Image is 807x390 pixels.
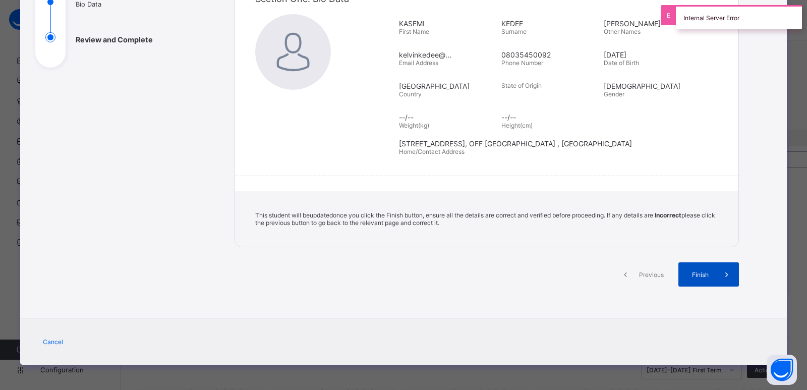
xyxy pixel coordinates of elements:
span: Gender [604,90,624,98]
span: Cancel [43,338,63,346]
span: kelvinkedee@... [399,50,496,59]
img: default.svg [255,14,331,90]
span: 08035450092 [501,50,599,59]
span: [DEMOGRAPHIC_DATA] [604,82,701,90]
span: Height(cm) [501,122,533,129]
button: Open asap [767,355,797,385]
span: Finish [686,271,715,278]
span: Weight(kg) [399,122,429,129]
span: [GEOGRAPHIC_DATA] [399,82,496,90]
span: [PERSON_NAME] [604,19,701,28]
span: Date of Birth [604,59,639,67]
span: Surname [501,28,527,35]
span: This student will be updated once you click the Finish button, ensure all the details are correct... [255,211,715,227]
span: Home/Contact Address [399,148,465,155]
span: Email Address [399,59,438,67]
span: --/-- [501,113,599,122]
span: State of Origin [501,82,542,89]
span: KEDEE [501,19,599,28]
span: --/-- [399,113,496,122]
span: Phone Number [501,59,543,67]
div: Internal Server Error [676,5,802,29]
span: First Name [399,28,429,35]
span: [DATE] [604,50,701,59]
span: Previous [638,271,665,278]
span: Other Names [604,28,641,35]
span: Country [399,90,422,98]
b: Incorrect [655,211,681,219]
span: KASEMI [399,19,496,28]
span: [STREET_ADDRESS], OFF [GEOGRAPHIC_DATA] , [GEOGRAPHIC_DATA] [399,139,723,148]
